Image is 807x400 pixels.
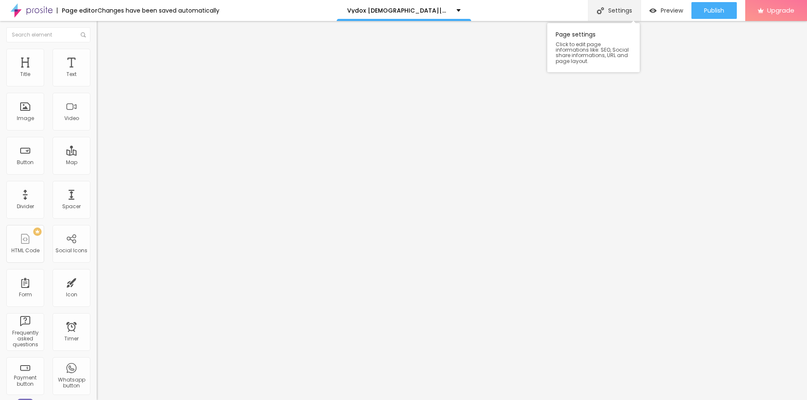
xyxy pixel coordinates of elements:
div: Payment button [8,375,42,387]
div: Social Icons [55,248,87,254]
div: Text [66,71,76,77]
div: Icon [66,292,77,298]
div: Changes have been saved automatically [98,8,219,13]
div: HTML Code [11,248,40,254]
div: Title [20,71,30,77]
input: Search element [6,27,90,42]
span: Publish [704,7,724,14]
span: Click to edit page informations like: SEO, Social share informations, URL and page layout. [556,42,631,64]
iframe: Editor [97,21,807,400]
div: Button [17,159,34,165]
img: Icone [597,7,604,14]
span: Preview [661,7,683,14]
div: Image [17,115,34,121]
img: view-1.svg [649,7,657,14]
div: Divider [17,204,34,209]
div: Page editor [57,8,98,13]
div: Timer [64,336,79,342]
div: Form [19,292,32,298]
div: Spacer [62,204,81,209]
button: Preview [641,2,691,19]
img: Icone [81,32,86,37]
div: Page settings [547,23,640,72]
div: Video [64,115,79,121]
div: Map [66,159,77,165]
div: Whatsapp button [55,377,88,389]
button: Publish [691,2,737,19]
div: Frequently asked questions [8,330,42,348]
span: Upgrade [767,7,794,14]
p: Vydox [DEMOGRAPHIC_DATA][MEDICAL_DATA] Official Website [347,8,450,13]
